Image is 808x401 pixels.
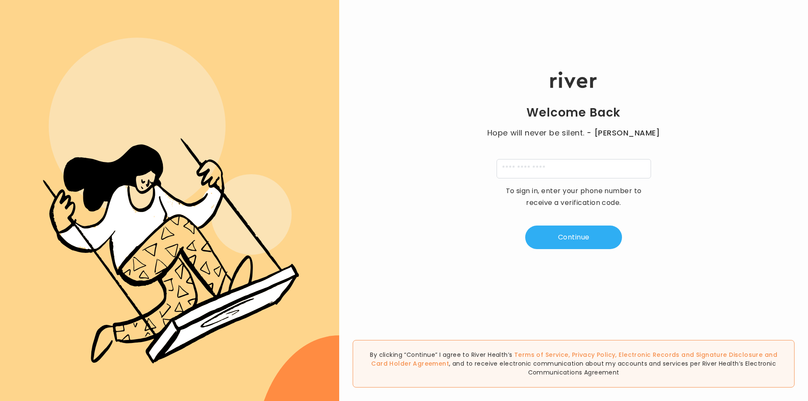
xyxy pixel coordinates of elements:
[371,359,449,368] a: Card Holder Agreement
[619,351,763,359] a: Electronic Records and Signature Disclosure
[525,226,622,249] button: Continue
[500,185,647,209] p: To sign in, enter your phone number to receive a verification code.
[514,351,569,359] a: Terms of Service
[479,127,668,139] p: Hope will never be silent.
[449,359,776,377] span: , and to receive electronic communication about my accounts and services per River Health’s Elect...
[353,340,795,388] div: By clicking “Continue” I agree to River Health’s
[587,127,660,139] span: - [PERSON_NAME]
[572,351,616,359] a: Privacy Policy
[371,351,777,368] span: , , and
[526,105,621,120] h1: Welcome Back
